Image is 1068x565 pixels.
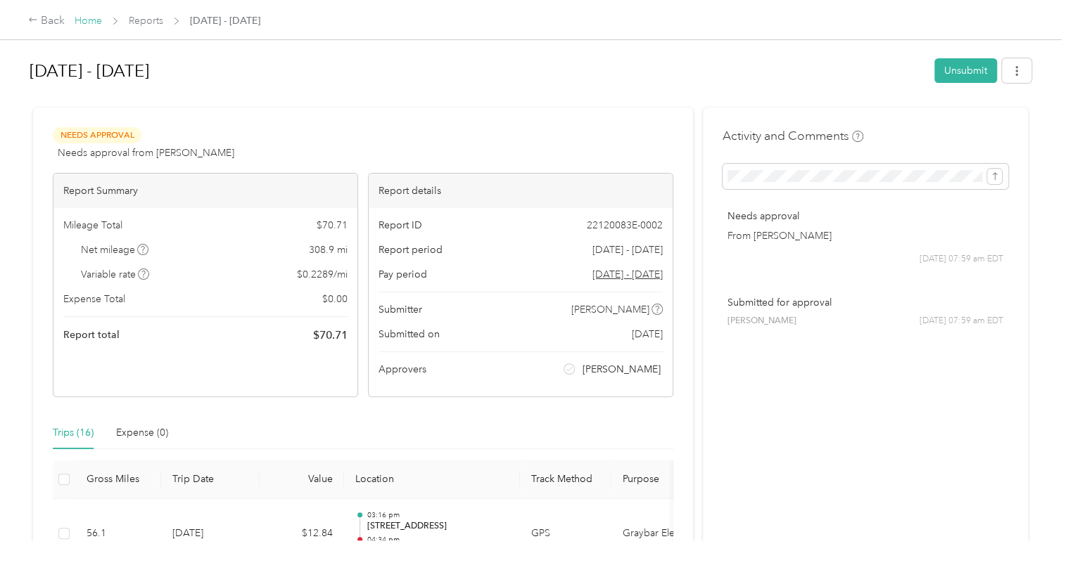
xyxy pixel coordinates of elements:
[592,242,663,257] span: [DATE] - [DATE]
[587,218,663,233] span: 22120083E-0002
[28,13,65,30] div: Back
[129,15,163,27] a: Reports
[583,362,661,377] span: [PERSON_NAME]
[81,242,149,257] span: Net mileage
[297,267,348,282] span: $ 0.2289 / mi
[379,302,422,317] span: Submitter
[723,127,863,145] h4: Activity and Comments
[53,425,94,441] div: Trips (16)
[260,460,344,499] th: Value
[58,145,234,160] span: Needs approval from [PERSON_NAME]
[727,209,1003,223] p: Needs approval
[75,460,161,499] th: Gross Miles
[632,327,663,342] span: [DATE]
[53,127,141,143] span: Needs Approval
[369,174,673,208] div: Report details
[379,362,426,377] span: Approvers
[161,460,260,499] th: Trip Date
[30,54,924,88] h1: Sep 1 - 30, 2025
[727,315,796,327] span: [PERSON_NAME]
[920,315,1003,327] span: [DATE] 07:59 am EDT
[727,228,1003,243] p: From [PERSON_NAME]
[989,486,1068,565] iframe: Everlance-gr Chat Button Frame
[63,292,125,306] span: Expense Total
[520,460,611,499] th: Track Method
[367,535,509,545] p: 04:34 pm
[116,425,168,441] div: Expense (0)
[63,327,120,342] span: Report total
[934,58,997,83] button: Unsubmit
[379,242,443,257] span: Report period
[313,327,348,344] span: $ 70.71
[75,15,102,27] a: Home
[592,267,663,282] span: Go to pay period
[317,218,348,233] span: $ 70.71
[344,460,520,499] th: Location
[571,302,649,317] span: [PERSON_NAME]
[727,295,1003,310] p: Submitted for approval
[322,292,348,306] span: $ 0.00
[379,327,440,342] span: Submitted on
[611,460,717,499] th: Purpose
[81,267,150,282] span: Variable rate
[190,13,260,28] span: [DATE] - [DATE]
[309,242,348,257] span: 308.9 mi
[367,510,509,520] p: 03:16 pm
[379,218,422,233] span: Report ID
[379,267,427,282] span: Pay period
[920,253,1003,266] span: [DATE] 07:59 am EDT
[63,218,122,233] span: Mileage Total
[367,520,509,533] p: [STREET_ADDRESS]
[53,174,357,208] div: Report Summary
